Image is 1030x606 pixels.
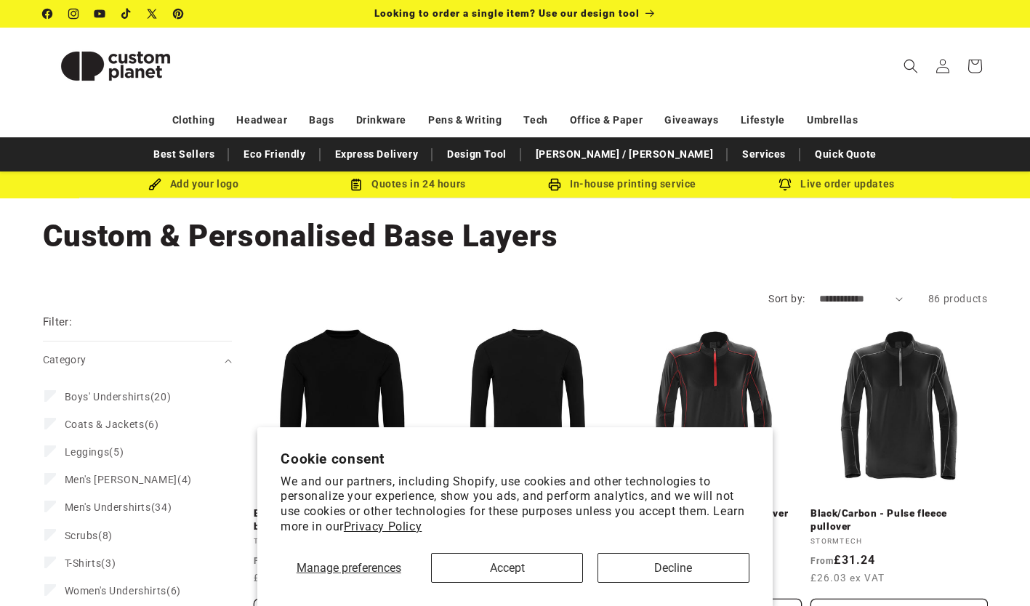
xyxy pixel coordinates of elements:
[741,108,785,133] a: Lifestyle
[598,553,749,583] button: Decline
[810,507,988,533] a: Black/Carbon - Pulse fleece pullover
[65,501,172,514] span: (34)
[374,7,640,19] span: Looking to order a single item? Use our design tool
[65,557,102,569] span: T-Shirts
[148,178,161,191] img: Brush Icon
[43,342,232,379] summary: Category (0 selected)
[431,553,583,583] button: Accept
[43,354,86,365] span: Category
[344,520,422,533] a: Privacy Policy
[778,178,792,191] img: Order updates
[735,142,793,167] a: Services
[808,142,884,167] a: Quick Quote
[356,108,406,133] a: Drinkware
[928,293,988,304] span: 86 products
[664,108,718,133] a: Giveaways
[236,108,287,133] a: Headwear
[281,553,417,583] button: Manage preferences
[957,536,1030,606] iframe: Chat Widget
[895,50,927,82] summary: Search
[65,419,145,430] span: Coats & Jackets
[236,142,313,167] a: Eco Friendly
[65,529,113,542] span: (8)
[548,178,561,191] img: In-house printing
[440,142,514,167] a: Design Tool
[65,501,151,513] span: Men's Undershirts
[65,557,116,570] span: (3)
[328,142,426,167] a: Express Delivery
[428,108,502,133] a: Pens & Writing
[65,473,192,486] span: (4)
[65,445,124,458] span: (5)
[281,474,749,535] p: We and our partners, including Shopify, use cookies and other technologies to personalize your ex...
[65,418,159,431] span: (6)
[65,391,150,403] span: Boys' Undershirts
[309,108,334,133] a: Bags
[297,561,401,575] span: Manage preferences
[43,33,188,99] img: Custom Planet
[65,530,99,541] span: Scrubs
[254,507,431,533] a: Black - Kids TriDri® performance baselayer
[65,446,110,458] span: Leggings
[570,108,643,133] a: Office & Paper
[350,178,363,191] img: Order Updates Icon
[43,314,73,331] h2: Filter:
[301,175,515,193] div: Quotes in 24 hours
[65,474,177,485] span: Men's [PERSON_NAME]
[523,108,547,133] a: Tech
[528,142,720,167] a: [PERSON_NAME] / [PERSON_NAME]
[146,142,222,167] a: Best Sellers
[65,390,172,403] span: (20)
[768,293,805,304] label: Sort by:
[43,217,988,256] h1: Custom & Personalised Base Layers
[515,175,730,193] div: In-house printing service
[65,584,181,597] span: (6)
[86,175,301,193] div: Add your logo
[730,175,944,193] div: Live order updates
[281,451,749,467] h2: Cookie consent
[37,28,193,104] a: Custom Planet
[65,585,166,597] span: Women's Undershirts
[172,108,215,133] a: Clothing
[807,108,858,133] a: Umbrellas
